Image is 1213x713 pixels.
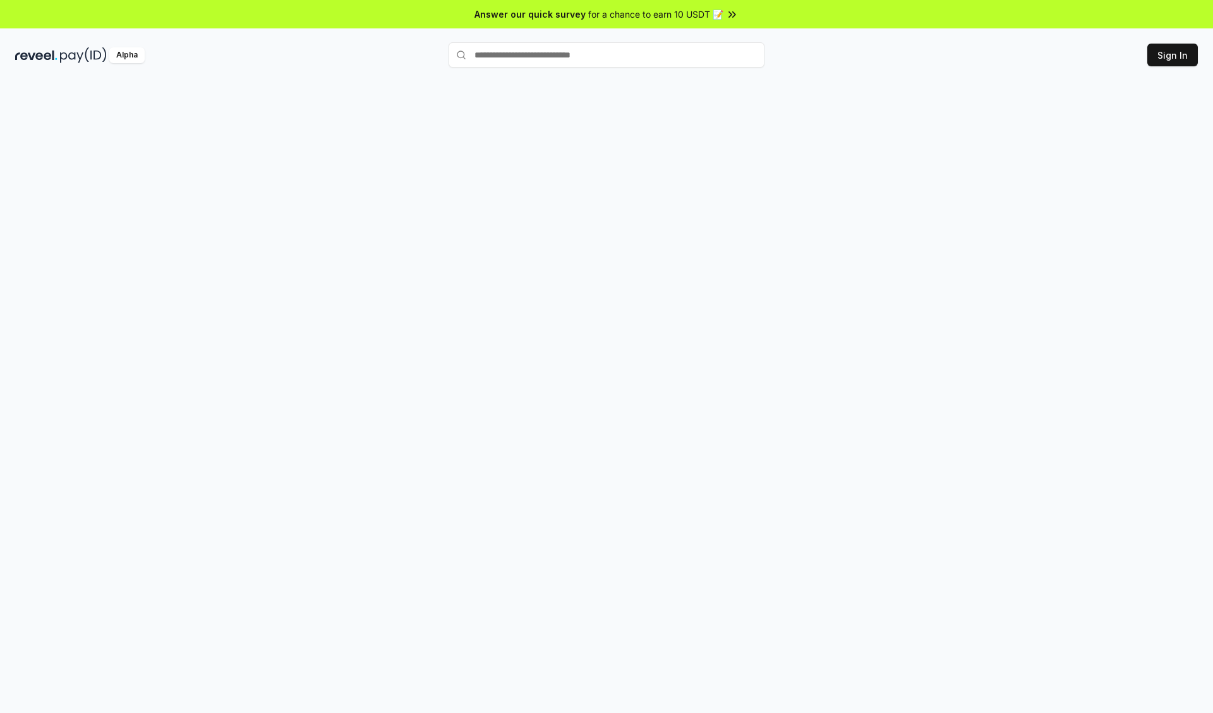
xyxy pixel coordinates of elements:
img: reveel_dark [15,47,57,63]
span: Answer our quick survey [474,8,586,21]
button: Sign In [1147,44,1198,66]
img: pay_id [60,47,107,63]
span: for a chance to earn 10 USDT 📝 [588,8,723,21]
div: Alpha [109,47,145,63]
